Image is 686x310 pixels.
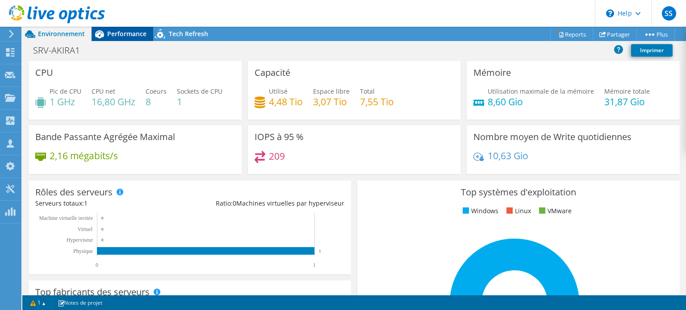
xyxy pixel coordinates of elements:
[92,97,135,107] h4: 16,80 GHz
[169,29,208,38] span: Tech Refresh
[504,206,531,216] li: Linux
[255,68,290,78] h3: Capacité
[313,262,316,268] text: 1
[190,198,344,208] div: Ratio: Machines virtuelles par hyperviseur
[38,29,85,38] span: Environnement
[146,97,167,107] h4: 8
[107,29,146,38] span: Performance
[50,151,118,161] h4: 2,16 mégabits/s
[51,297,109,308] a: Notes de projet
[604,87,650,95] span: Mémoire totale
[550,27,593,41] a: Reports
[73,248,93,254] text: Physique
[537,206,572,216] li: VMware
[604,97,650,107] h4: 31,87 Gio
[319,249,321,253] text: 1
[473,68,511,78] h3: Mémoire
[488,151,528,161] h4: 10,63 Gio
[146,87,167,95] span: Coeurs
[313,87,350,95] span: Espace libre
[92,87,115,95] span: CPU net
[50,97,81,107] h4: 1 GHz
[269,97,303,107] h4: 4,48 Tio
[67,237,93,243] text: Hyperviseur
[488,87,594,95] span: Utilisation maximale de la mémoire
[473,132,632,142] h3: Nombre moyen de Write quotidiennes
[50,87,81,95] span: Pic de CPU
[78,226,93,232] text: Virtuel
[101,238,104,242] text: 0
[233,199,236,207] span: 0
[84,199,88,207] span: 1
[35,287,150,297] h3: Top fabricants des serveurs
[313,97,350,107] h4: 3,07 Tio
[101,216,104,220] text: 0
[35,198,190,208] div: Serveurs totaux:
[101,227,104,231] text: 0
[269,87,288,95] span: Utilisé
[24,297,52,308] a: 1
[29,45,94,55] h1: SRV-AKIRA1
[606,9,614,17] svg: \n
[631,44,673,57] a: Imprimer
[269,151,285,161] h4: 209
[255,132,304,142] h3: IOPS à 95 %
[35,132,175,142] h3: Bande Passante Agrégée Maximal
[460,206,498,216] li: Windows
[360,87,375,95] span: Total
[364,187,673,197] h3: Top systèmes d'exploitation
[360,97,394,107] h4: 7,55 Tio
[35,68,53,78] h3: CPU
[636,27,675,41] a: Plus
[177,97,222,107] h4: 1
[488,97,594,107] h4: 8,60 Gio
[35,187,113,197] h3: Rôles des serveurs
[39,215,93,221] tspan: Machine virtuelle invitée
[593,27,637,41] a: Partager
[662,6,676,21] span: SS
[96,262,98,268] text: 0
[177,87,222,95] span: Sockets de CPU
